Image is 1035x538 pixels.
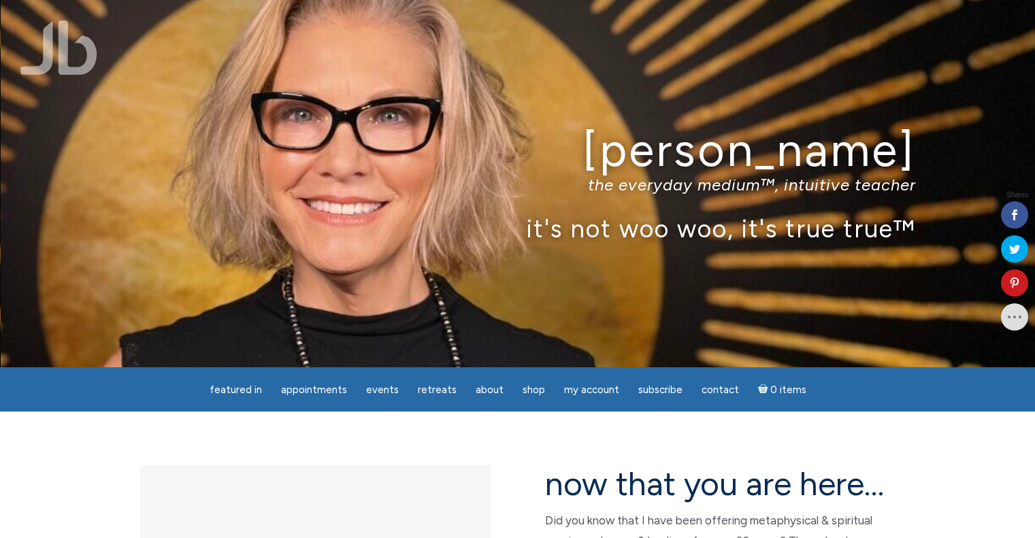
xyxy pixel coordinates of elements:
[750,375,815,403] a: Cart0 items
[630,377,691,403] a: Subscribe
[20,20,97,75] img: Jamie Butler. The Everyday Medium
[564,384,619,396] span: My Account
[210,384,262,396] span: featured in
[410,377,465,403] a: Retreats
[358,377,407,403] a: Events
[201,377,270,403] a: featured in
[514,377,553,403] a: Shop
[273,377,355,403] a: Appointments
[418,384,457,396] span: Retreats
[702,384,739,396] span: Contact
[467,377,512,403] a: About
[366,384,399,396] span: Events
[120,175,916,195] p: the everyday medium™, intuitive teacher
[693,377,747,403] a: Contact
[545,466,896,502] h2: now that you are here…
[523,384,545,396] span: Shop
[1006,192,1028,199] span: Shares
[758,384,771,396] i: Cart
[638,384,683,396] span: Subscribe
[556,377,627,403] a: My Account
[120,124,916,175] h1: [PERSON_NAME]
[476,384,504,396] span: About
[120,214,916,243] p: it's not woo woo, it's true true™
[281,384,347,396] span: Appointments
[770,385,806,395] span: 0 items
